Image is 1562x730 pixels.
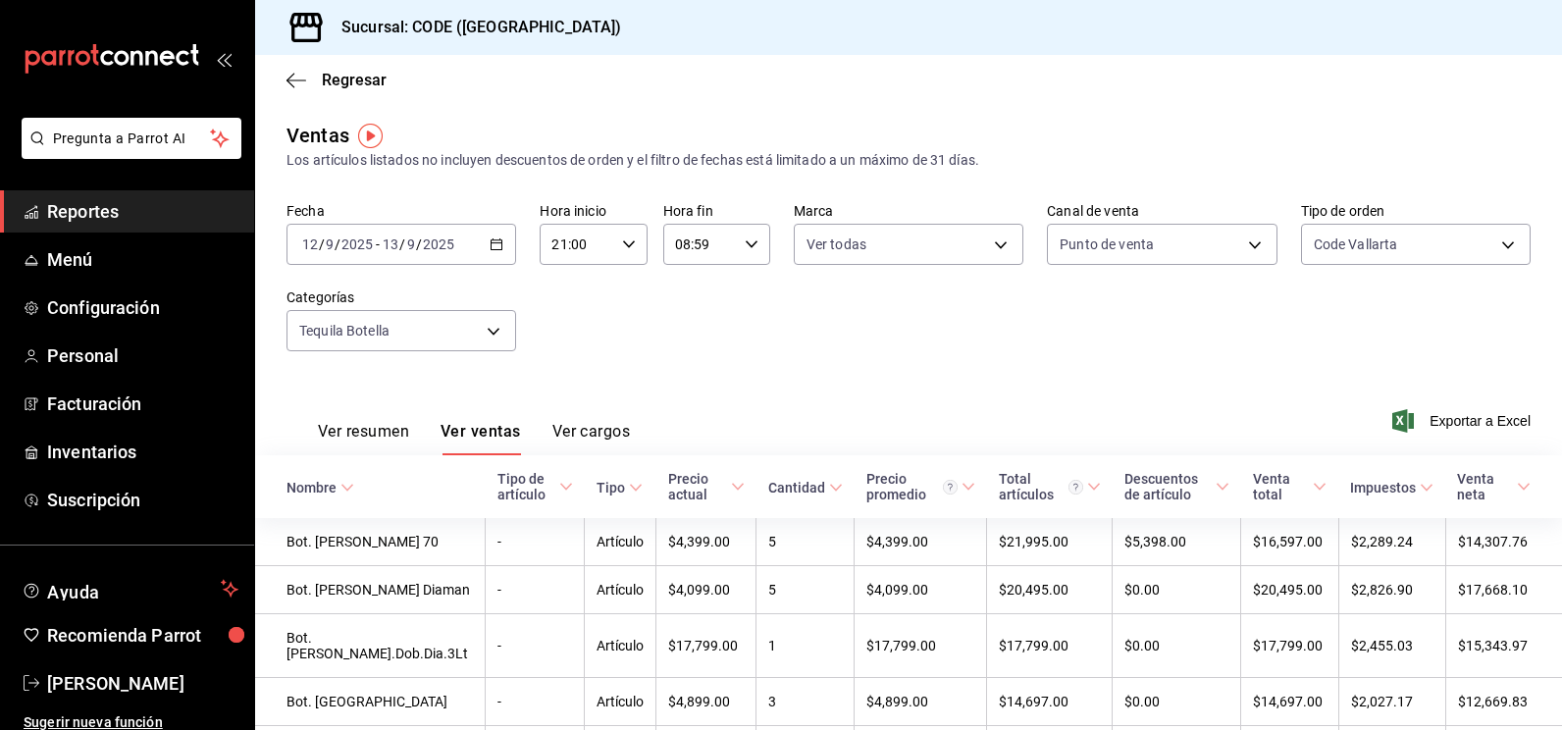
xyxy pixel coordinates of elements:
button: Ver resumen [318,422,409,455]
td: Bot. [PERSON_NAME] Diaman [255,566,486,614]
td: Bot. [GEOGRAPHIC_DATA] [255,678,486,726]
span: Nombre [286,480,354,495]
button: Regresar [286,71,387,89]
span: Venta neta [1457,471,1531,502]
td: Bot. [PERSON_NAME] 70 [255,518,486,566]
span: Punto de venta [1060,235,1154,254]
span: Precio promedio [866,471,975,502]
td: $17,799.00 [1241,614,1338,678]
td: $2,826.90 [1338,566,1445,614]
div: Nombre [286,480,337,495]
td: - [486,566,585,614]
input: -- [382,236,399,252]
span: Suscripción [47,487,238,513]
td: $20,495.00 [987,566,1113,614]
span: Ver todas [807,235,866,254]
td: - [486,614,585,678]
span: / [416,236,422,252]
td: $16,597.00 [1241,518,1338,566]
button: Pregunta a Parrot AI [22,118,241,159]
div: Precio actual [668,471,727,502]
img: Tooltip marker [358,124,383,148]
label: Tipo de orden [1301,204,1531,218]
span: - [376,236,380,252]
div: Tipo [597,480,625,495]
td: $2,455.03 [1338,614,1445,678]
td: 5 [756,566,855,614]
span: Code Vallarta [1314,235,1398,254]
span: Pregunta a Parrot AI [53,129,211,149]
td: 1 [756,614,855,678]
td: Artículo [585,614,656,678]
td: $20,495.00 [1241,566,1338,614]
input: ---- [422,236,455,252]
span: Recomienda Parrot [47,622,238,649]
div: Total artículos [999,471,1083,502]
input: -- [325,236,335,252]
td: $15,343.97 [1445,614,1562,678]
span: Configuración [47,294,238,321]
td: Artículo [585,566,656,614]
div: Impuestos [1350,480,1416,495]
span: Ayuda [47,577,213,600]
td: $17,799.00 [656,614,756,678]
td: $5,398.00 [1113,518,1241,566]
span: Tipo de artículo [497,471,573,502]
span: [PERSON_NAME] [47,670,238,697]
span: Tequila Botella [299,321,390,340]
span: Personal [47,342,238,369]
span: Impuestos [1350,480,1433,495]
label: Categorías [286,290,516,304]
td: $4,099.00 [656,566,756,614]
span: Precio actual [668,471,745,502]
input: -- [301,236,319,252]
td: $4,099.00 [855,566,987,614]
td: $14,307.76 [1445,518,1562,566]
h3: Sucursal: CODE ([GEOGRAPHIC_DATA]) [326,16,621,39]
td: $4,899.00 [656,678,756,726]
td: $2,289.24 [1338,518,1445,566]
td: $14,697.00 [987,678,1113,726]
span: / [335,236,340,252]
div: Ventas [286,121,349,150]
div: Descuentos de artículo [1124,471,1212,502]
span: Total artículos [999,471,1101,502]
td: Bot.[PERSON_NAME].Dob.Dia.3Lt [255,614,486,678]
span: Reportes [47,198,238,225]
span: / [399,236,405,252]
label: Fecha [286,204,516,218]
label: Canal de venta [1047,204,1276,218]
div: Cantidad [768,480,825,495]
div: Los artículos listados no incluyen descuentos de orden y el filtro de fechas está limitado a un m... [286,150,1531,171]
input: ---- [340,236,374,252]
a: Pregunta a Parrot AI [14,142,241,163]
span: Facturación [47,391,238,417]
div: navigation tabs [318,422,630,455]
td: $2,027.17 [1338,678,1445,726]
td: $17,668.10 [1445,566,1562,614]
input: -- [406,236,416,252]
div: Tipo de artículo [497,471,555,502]
td: $21,995.00 [987,518,1113,566]
span: / [319,236,325,252]
td: - [486,518,585,566]
button: Ver ventas [441,422,521,455]
div: Venta total [1253,471,1309,502]
td: $12,669.83 [1445,678,1562,726]
button: Exportar a Excel [1396,409,1531,433]
td: 5 [756,518,855,566]
span: Regresar [322,71,387,89]
td: $4,399.00 [855,518,987,566]
td: $0.00 [1113,566,1241,614]
div: Precio promedio [866,471,958,502]
td: Artículo [585,518,656,566]
div: Venta neta [1457,471,1513,502]
span: Menú [47,246,238,273]
svg: Precio promedio = Total artículos / cantidad [943,480,958,495]
td: $17,799.00 [855,614,987,678]
td: Artículo [585,678,656,726]
td: $14,697.00 [1241,678,1338,726]
td: - [486,678,585,726]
